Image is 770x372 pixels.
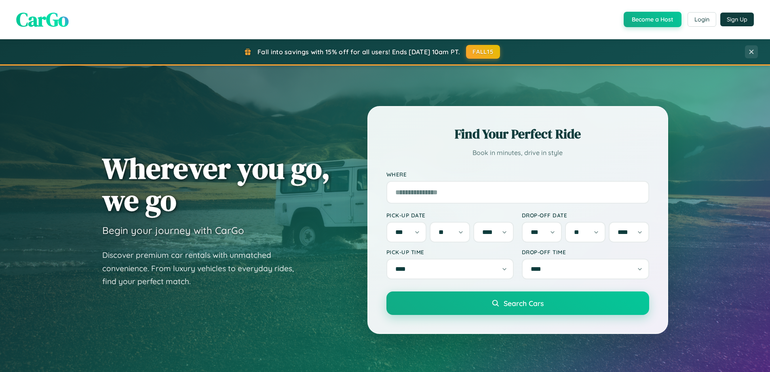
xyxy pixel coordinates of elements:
p: Discover premium car rentals with unmatched convenience. From luxury vehicles to everyday rides, ... [102,249,304,288]
h2: Find Your Perfect Ride [386,125,649,143]
button: Sign Up [720,13,754,26]
button: FALL15 [466,45,500,59]
label: Drop-off Time [522,249,649,255]
label: Pick-up Time [386,249,514,255]
label: Where [386,171,649,178]
button: Become a Host [624,12,681,27]
span: Search Cars [504,299,544,308]
button: Search Cars [386,291,649,315]
h1: Wherever you go, we go [102,152,330,216]
h3: Begin your journey with CarGo [102,224,244,236]
button: Login [688,12,716,27]
p: Book in minutes, drive in style [386,147,649,159]
span: CarGo [16,6,69,33]
label: Drop-off Date [522,212,649,219]
span: Fall into savings with 15% off for all users! Ends [DATE] 10am PT. [257,48,460,56]
label: Pick-up Date [386,212,514,219]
